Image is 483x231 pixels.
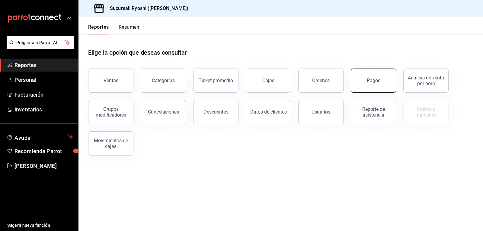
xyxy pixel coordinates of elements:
button: Ventas [88,69,133,93]
button: Grupos modificadores [88,100,133,124]
div: Costos y márgenes [407,106,445,118]
span: Inventarios [14,105,73,114]
div: Ventas [104,78,118,83]
button: Movimientos de cajas [88,131,133,156]
button: Contrata inventarios para ver este reporte [403,100,449,124]
button: Resumen [119,24,139,34]
span: Sugerir nueva función [7,222,73,229]
button: Ticket promedio [193,69,238,93]
button: Cancelaciones [141,100,186,124]
div: Datos de clientes [250,109,287,115]
div: Órdenes [312,78,330,83]
a: Pregunta a Parrot AI [4,44,74,50]
button: Cajas [246,69,291,93]
div: navigation tabs [88,24,139,34]
div: Reporte de asistencia [355,106,392,118]
span: Recomienda Parrot [14,147,73,155]
div: Categorías [152,78,175,83]
button: Reporte de asistencia [351,100,396,124]
span: Pregunta a Parrot AI [16,40,65,46]
div: Descuentos [203,109,229,115]
div: Cancelaciones [148,109,179,115]
div: Análisis de venta por hora [407,75,445,86]
span: Ayuda [14,133,66,140]
div: Usuarios [312,109,330,115]
button: Descuentos [193,100,238,124]
button: open_drawer_menu [66,16,71,21]
button: Usuarios [298,100,344,124]
div: Ticket promedio [199,78,233,83]
div: Cajas [262,78,274,83]
button: Pagos [351,69,396,93]
div: Movimientos de cajas [92,138,130,149]
div: Grupos modificadores [92,106,130,118]
button: Datos de clientes [246,100,291,124]
span: [PERSON_NAME] [14,162,73,170]
h1: Elige la opción que deseas consultar [88,48,187,57]
button: Pregunta a Parrot AI [7,36,74,49]
button: Órdenes [298,69,344,93]
span: Facturación [14,91,73,99]
span: Reportes [14,61,73,69]
h3: Sucursal: Ryoshi ([PERSON_NAME]) [105,5,188,12]
button: Reportes [88,24,109,34]
span: Personal [14,76,73,84]
button: Categorías [141,69,186,93]
div: Pagos [367,78,380,83]
button: Análisis de venta por hora [403,69,449,93]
